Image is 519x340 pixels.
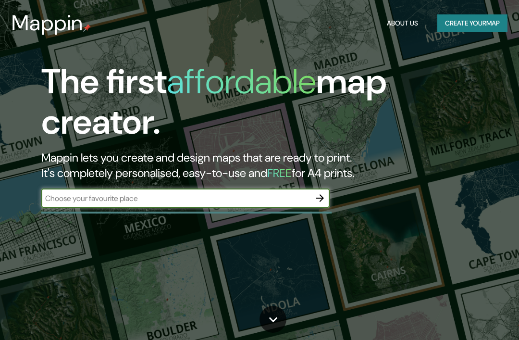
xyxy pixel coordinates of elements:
[167,59,316,104] h1: affordable
[41,62,457,150] h1: The first map creator.
[41,193,310,204] input: Choose your favourite place
[267,165,292,180] h5: FREE
[83,24,91,32] img: mappin-pin
[437,14,507,32] button: Create yourmap
[41,150,457,181] h2: Mappin lets you create and design maps that are ready to print. It's completely personalised, eas...
[383,14,422,32] button: About Us
[12,11,83,36] h3: Mappin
